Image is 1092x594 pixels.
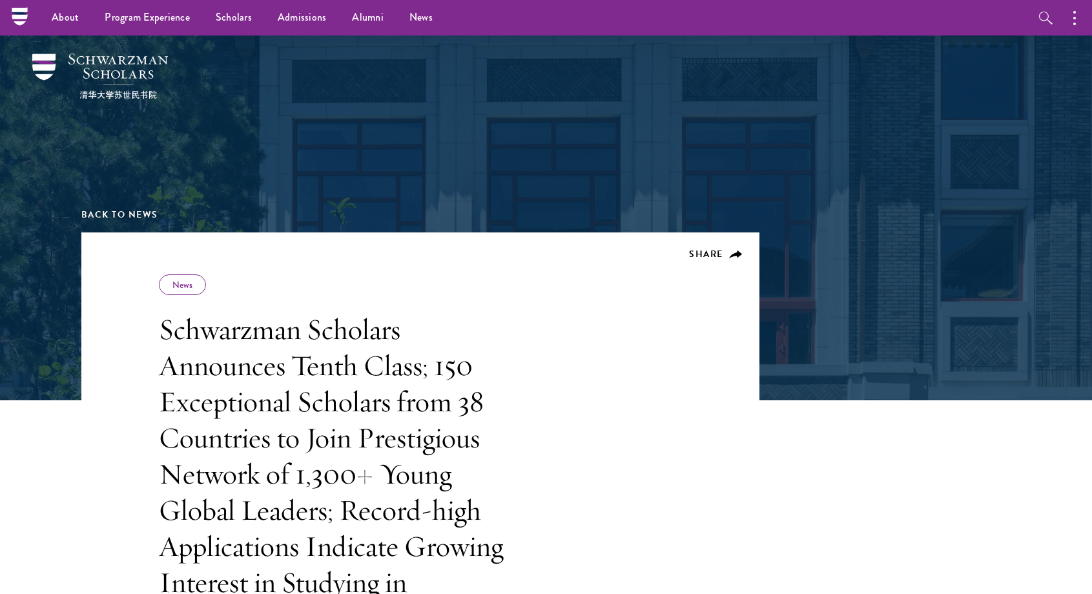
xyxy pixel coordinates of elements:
[689,247,723,261] span: Share
[689,249,743,260] button: Share
[172,278,192,291] a: News
[81,208,158,221] a: Back to News
[32,54,168,99] img: Schwarzman Scholars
